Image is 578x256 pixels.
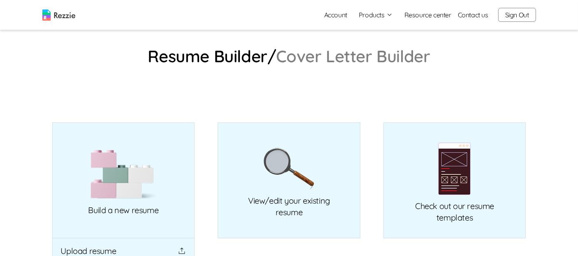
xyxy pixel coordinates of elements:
[218,122,360,238] a: View/edit your existingresume
[415,200,494,223] p: Check out our resume templates
[248,195,330,218] p: View/edit your existing resume
[148,49,276,63] a: Resume Builder/
[458,10,488,20] a: Contact us
[498,8,536,22] button: Sign Out
[359,10,393,20] button: Products
[42,9,75,21] img: logo
[52,122,195,238] a: Build a new resume
[276,49,430,63] a: Cover Letter Builder
[404,10,451,20] a: Resource center
[318,7,354,23] a: Account
[88,204,158,216] p: Build a new resume
[383,122,526,238] a: Check out our resumetemplates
